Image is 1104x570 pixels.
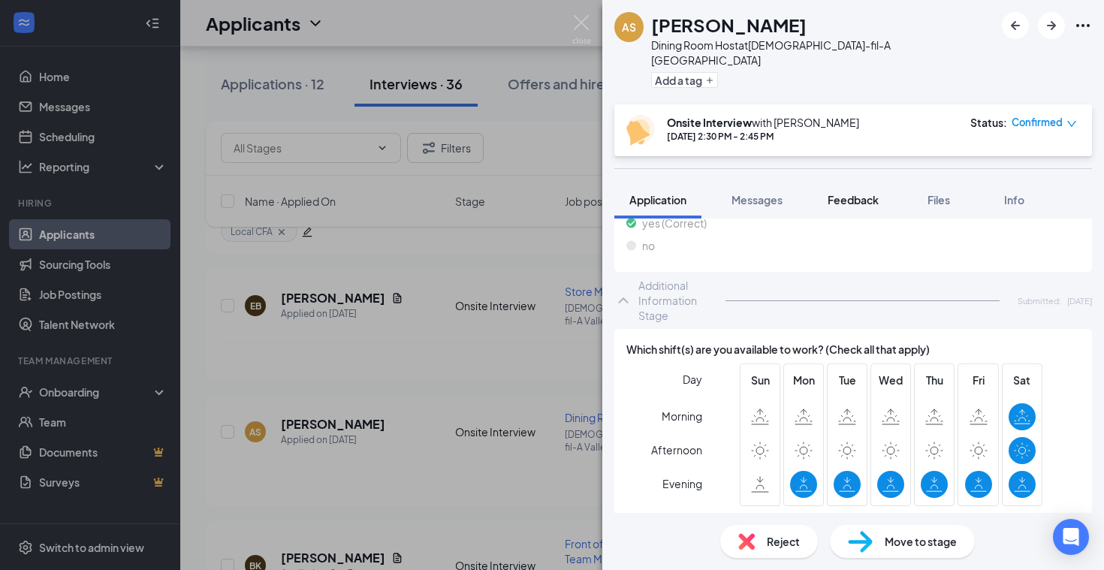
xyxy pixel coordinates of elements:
h1: [PERSON_NAME] [651,12,807,38]
span: Sat [1009,372,1036,388]
span: Info [1004,193,1024,207]
span: Wed [877,372,904,388]
button: ArrowLeftNew [1002,12,1029,39]
span: Mon [790,372,817,388]
b: Onsite Interview [667,116,752,129]
span: Afternoon [651,436,702,463]
svg: ArrowRight [1042,17,1060,35]
button: PlusAdd a tag [651,72,718,88]
div: with [PERSON_NAME] [667,115,859,130]
span: Thu [921,372,948,388]
span: Confirmed [1012,115,1063,130]
svg: ChevronUp [614,291,632,309]
span: Tue [834,372,861,388]
span: Move to stage [885,533,957,550]
svg: Ellipses [1074,17,1092,35]
span: Reject [767,533,800,550]
div: Status : [970,115,1007,130]
span: Application [629,193,686,207]
div: AS [622,20,636,35]
button: ArrowRight [1038,12,1065,39]
span: no [642,237,655,254]
span: Feedback [828,193,879,207]
div: Dining Room Host at [DEMOGRAPHIC_DATA]-fil-A [GEOGRAPHIC_DATA] [651,38,994,68]
div: [DATE] 2:30 PM - 2:45 PM [667,130,859,143]
span: Fri [965,372,992,388]
span: yes (Correct) [642,215,707,231]
span: Which shift(s) are you available to work? (Check all that apply) [626,341,930,357]
span: Morning [662,403,702,430]
svg: Plus [705,76,714,85]
span: down [1066,119,1077,129]
div: Additional Information Stage [638,278,719,323]
span: Day [683,371,702,388]
span: Evening [662,470,702,497]
span: Sun [747,372,774,388]
svg: ArrowLeftNew [1006,17,1024,35]
span: Submitted: [1018,294,1061,307]
div: Open Intercom Messenger [1053,519,1089,555]
span: [DATE] [1067,294,1092,307]
span: Files [928,193,950,207]
span: Messages [731,193,783,207]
